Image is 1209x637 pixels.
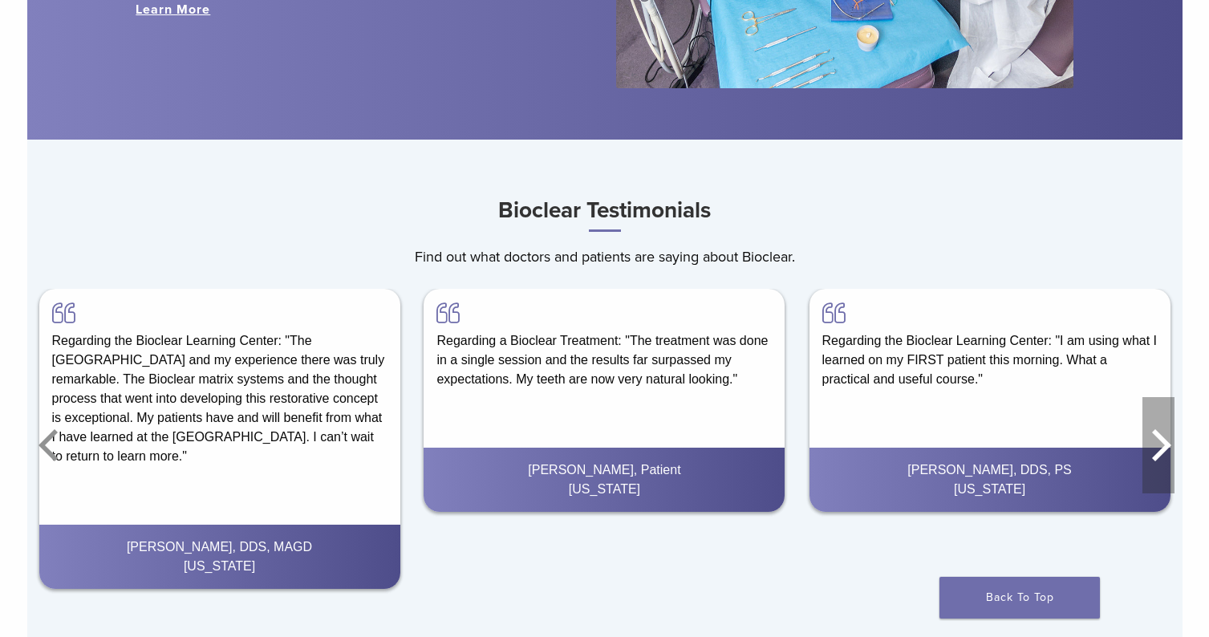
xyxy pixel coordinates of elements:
[424,289,785,402] div: Regarding a Bioclear Treatment: "The treatment was done in a single session and the results far s...
[35,397,67,493] button: Previous
[822,480,1158,499] div: [US_STATE]
[39,289,400,479] div: Regarding the Bioclear Learning Center: "The [GEOGRAPHIC_DATA] and my experience there was truly ...
[27,245,1183,269] p: Find out what doctors and patients are saying about Bioclear.
[27,191,1183,232] h3: Bioclear Testimonials
[52,538,387,557] div: [PERSON_NAME], DDS, MAGD
[809,289,1170,402] div: Regarding the Bioclear Learning Center: "I am using what I learned on my FIRST patient this morni...
[939,577,1100,619] a: Back To Top
[436,461,772,480] div: [PERSON_NAME], Patient
[52,557,387,576] div: [US_STATE]
[136,2,210,18] a: Learn More
[1142,397,1175,493] button: Next
[436,480,772,499] div: [US_STATE]
[822,461,1158,480] div: [PERSON_NAME], DDS, PS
